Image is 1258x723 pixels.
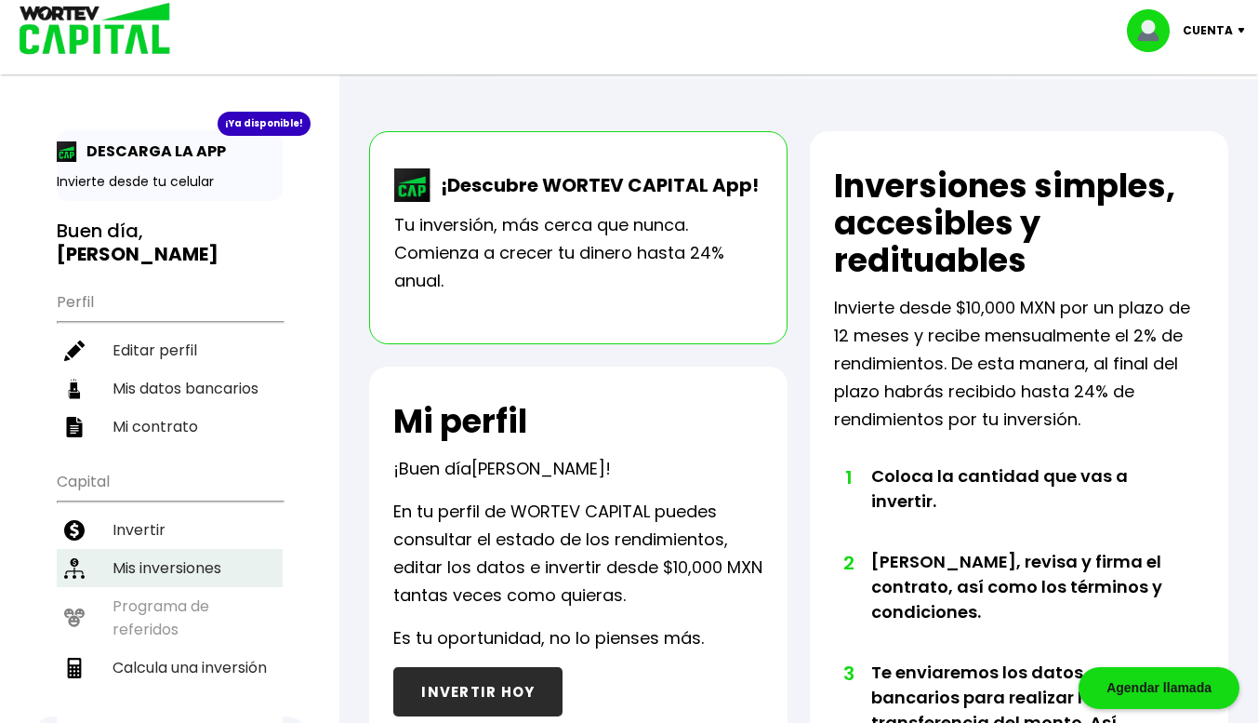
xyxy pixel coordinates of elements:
[393,667,563,716] button: INVERTIR HOY
[57,241,218,267] b: [PERSON_NAME]
[843,660,853,688] span: 3
[57,281,283,446] ul: Perfil
[394,211,762,295] p: Tu inversión, más cerca que nunca. Comienza a crecer tu dinero hasta 24% anual.
[393,498,763,609] p: En tu perfil de WORTEV CAPITAL puedes consultar el estado de los rendimientos, editar los datos e...
[871,463,1167,549] li: Coloca la cantidad que vas a invertir.
[64,379,85,399] img: datos-icon.10cf9172.svg
[1233,28,1258,33] img: icon-down
[77,140,226,163] p: DESCARGA LA APP
[834,294,1204,434] p: Invierte desde $10,000 MXN por un plazo de 12 meses y recibe mensualmente el 2% de rendimientos. ...
[1079,667,1239,709] div: Agendar llamada
[64,558,85,579] img: inversiones-icon.6695dc30.svg
[57,172,283,192] p: Invierte desde tu celular
[57,549,283,587] a: Mis inversiones
[1183,17,1233,45] p: Cuenta
[1127,9,1183,52] img: profile-image
[218,112,311,136] div: ¡Ya disponible!
[64,520,85,541] img: invertir-icon.b3b967d7.svg
[393,624,704,652] p: Es tu oportunidad, no lo pienses más.
[64,341,85,361] img: editar-icon.952d3147.svg
[57,141,77,162] img: app-icon
[64,417,85,437] img: contrato-icon.f2db500c.svg
[393,403,527,440] h2: Mi perfil
[57,511,283,549] a: Invertir
[57,331,283,369] a: Editar perfil
[394,168,431,202] img: wortev-capital-app-icon
[57,408,283,446] a: Mi contrato
[57,220,283,266] h3: Buen día,
[57,369,283,408] a: Mis datos bancarios
[871,549,1167,660] li: [PERSON_NAME], revisa y firma el contrato, así como los términos y condiciones.
[843,549,853,577] span: 2
[431,171,759,199] p: ¡Descubre WORTEV CAPITAL App!
[834,167,1204,279] h2: Inversiones simples, accesibles y redituables
[471,457,605,480] span: [PERSON_NAME]
[57,649,283,687] a: Calcula una inversión
[393,455,611,483] p: ¡Buen día !
[843,463,853,491] span: 1
[64,658,85,678] img: calculadora-icon.17d418c4.svg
